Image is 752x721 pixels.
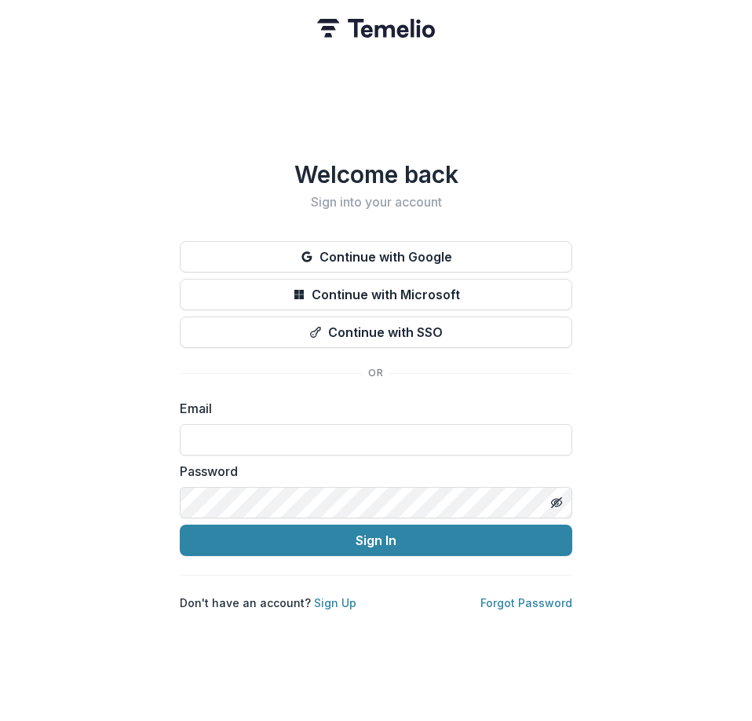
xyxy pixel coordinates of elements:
a: Sign Up [314,596,356,609]
button: Continue with Microsoft [180,279,572,310]
h2: Sign into your account [180,195,572,210]
button: Continue with Google [180,241,572,273]
p: Don't have an account? [180,595,356,611]
button: Sign In [180,525,572,556]
label: Password [180,462,563,481]
a: Forgot Password [480,596,572,609]
button: Toggle password visibility [544,490,569,515]
button: Continue with SSO [180,317,572,348]
img: Temelio [317,19,435,38]
label: Email [180,399,563,418]
h1: Welcome back [180,160,572,188]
